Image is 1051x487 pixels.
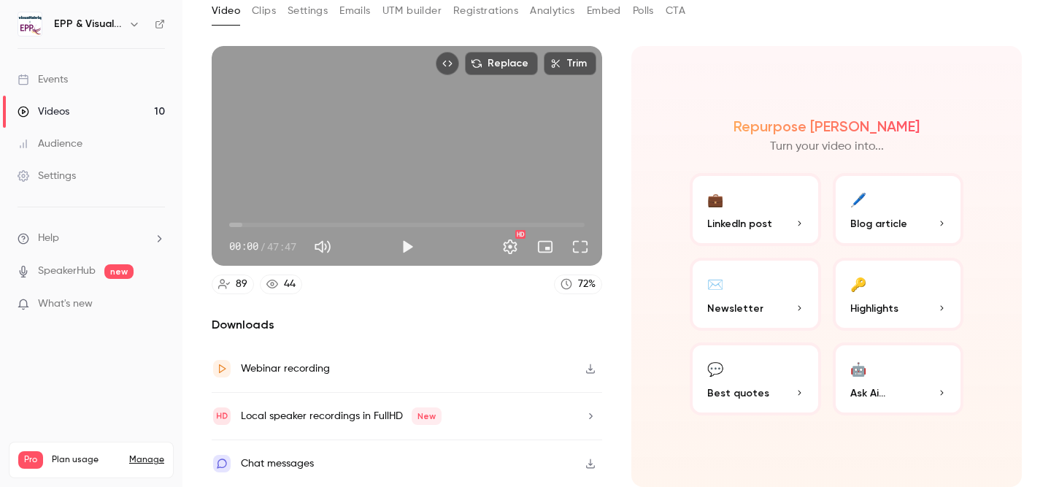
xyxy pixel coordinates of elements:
span: new [104,264,134,279]
p: Turn your video into... [770,138,884,156]
span: New [412,407,442,425]
h2: Downloads [212,316,602,334]
span: Newsletter [707,301,763,316]
a: SpeakerHub [38,264,96,279]
div: 🔑 [850,272,866,295]
div: HD [515,230,525,239]
button: 🔑Highlights [833,258,964,331]
span: Blog article [850,216,907,231]
button: 🤖Ask Ai... [833,342,964,415]
button: Trim [544,52,596,75]
div: 72 % [578,277,596,292]
div: 44 [284,277,296,292]
button: Settings [496,232,525,261]
button: 💬Best quotes [690,342,821,415]
div: Chat messages [241,455,314,472]
h6: EPP & Visualfabriq [54,17,123,31]
button: Play [393,232,422,261]
div: 89 [236,277,247,292]
button: ✉️Newsletter [690,258,821,331]
span: 47:47 [267,239,296,254]
a: 72% [554,275,602,294]
button: 🖊️Blog article [833,173,964,246]
div: 💼 [707,188,723,210]
button: Full screen [566,232,595,261]
a: Manage [129,454,164,466]
div: Local speaker recordings in FullHD [241,407,442,425]
div: 00:00 [229,239,296,254]
img: EPP & Visualfabriq [18,12,42,36]
div: 🖊️ [850,188,866,210]
div: 💬 [707,357,723,380]
span: LinkedIn post [707,216,772,231]
span: Pro [18,451,43,469]
div: Audience [18,137,82,151]
span: / [260,239,266,254]
button: Embed video [436,52,459,75]
button: Mute [308,232,337,261]
div: 🤖 [850,357,866,380]
span: Plan usage [52,454,120,466]
span: Best quotes [707,386,769,401]
span: 00:00 [229,239,258,254]
a: 89 [212,275,254,294]
li: help-dropdown-opener [18,231,165,246]
span: Ask Ai... [850,386,885,401]
a: 44 [260,275,302,294]
div: Settings [18,169,76,183]
div: Webinar recording [241,360,330,377]
h2: Repurpose [PERSON_NAME] [734,118,920,135]
div: Events [18,72,68,87]
button: Replace [465,52,538,75]
span: Help [38,231,59,246]
div: ✉️ [707,272,723,295]
div: Videos [18,104,69,119]
iframe: Noticeable Trigger [147,298,165,311]
span: Highlights [850,301,898,316]
button: 💼LinkedIn post [690,173,821,246]
span: What's new [38,296,93,312]
button: Turn on miniplayer [531,232,560,261]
